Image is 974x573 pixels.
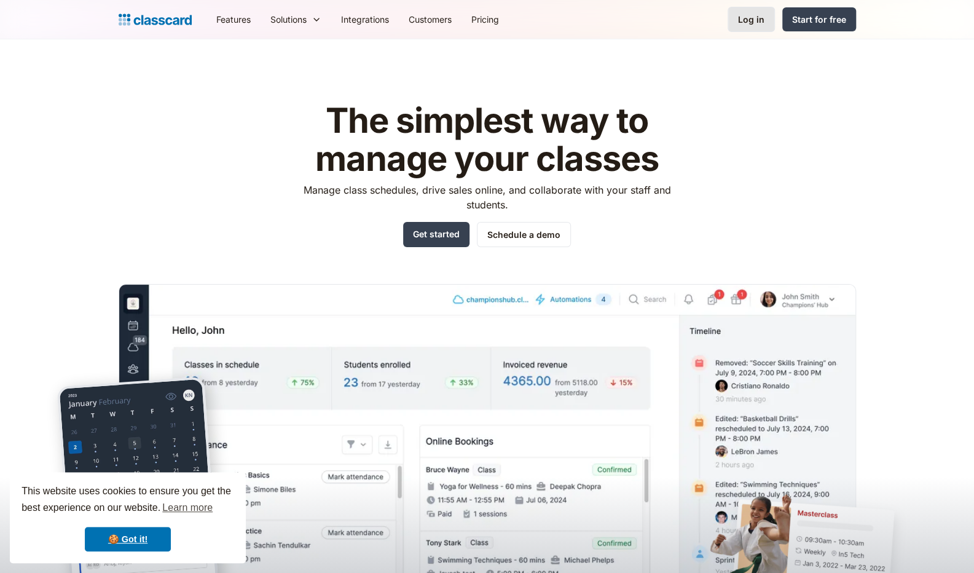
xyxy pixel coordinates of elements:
a: dismiss cookie message [85,527,171,551]
a: Schedule a demo [477,222,571,247]
a: Integrations [331,6,399,33]
a: Logo [119,11,192,28]
div: Solutions [261,6,331,33]
div: Start for free [792,13,846,26]
a: learn more about cookies [160,499,214,517]
a: Log in [728,7,775,32]
a: Start for free [782,7,856,31]
a: Features [206,6,261,33]
a: Get started [403,222,469,247]
div: cookieconsent [10,472,246,563]
div: Log in [738,13,764,26]
a: Customers [399,6,461,33]
div: Solutions [270,13,307,26]
a: Pricing [461,6,509,33]
p: Manage class schedules, drive sales online, and collaborate with your staff and students. [292,183,682,212]
h1: The simplest way to manage your classes [292,102,682,178]
span: This website uses cookies to ensure you get the best experience on our website. [22,484,234,517]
